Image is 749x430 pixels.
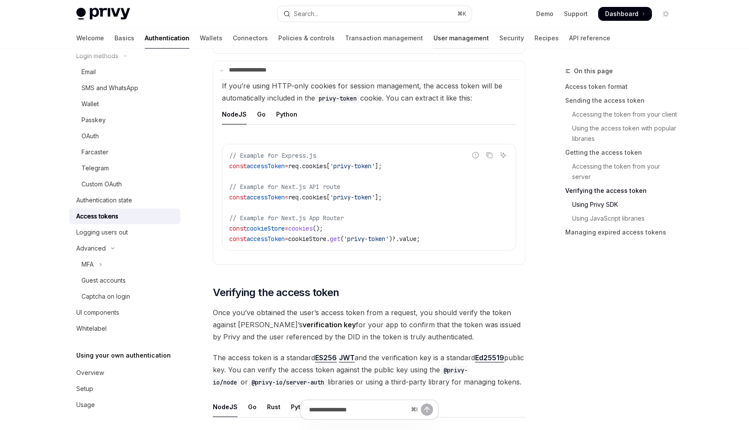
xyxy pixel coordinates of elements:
[76,323,107,334] div: Whitelabel
[69,257,180,272] button: Toggle MFA section
[302,162,326,170] span: cookies
[69,64,180,80] a: Email
[659,7,673,21] button: Toggle dark mode
[200,28,222,49] a: Wallets
[69,397,180,413] a: Usage
[499,28,524,49] a: Security
[76,227,128,238] div: Logging users out
[288,225,313,232] span: cookies
[229,235,247,243] span: const
[421,404,433,416] button: Send message
[76,28,104,49] a: Welcome
[76,400,95,410] div: Usage
[213,352,525,388] span: The access token is a standard and the verification key is a standard public key. You can verify ...
[247,225,285,232] span: cookieStore
[276,104,297,124] div: Python
[81,115,106,125] div: Passkey
[69,241,180,256] button: Toggle Advanced section
[81,99,99,109] div: Wallet
[247,235,285,243] span: accessToken
[457,10,466,17] span: ⌘ K
[309,400,407,419] input: Ask a question...
[222,81,502,102] span: If you’re using HTTP-only cookies for session management, the access token will be automatically ...
[470,150,481,161] button: Report incorrect code
[565,146,680,160] a: Getting the access token
[247,193,285,201] span: accessToken
[565,160,680,184] a: Accessing the token from your server
[81,275,126,286] div: Guest accounts
[315,353,337,362] a: ES256
[605,10,638,18] span: Dashboard
[339,353,355,362] a: JWT
[565,121,680,146] a: Using the access token with popular libraries
[81,67,96,77] div: Email
[76,211,118,222] div: Access tokens
[222,104,247,124] div: NodeJS
[213,365,468,387] code: @privy-io/node
[248,397,257,417] div: Go
[247,162,285,170] span: accessToken
[288,162,299,170] span: req
[536,10,554,18] a: Demo
[484,150,495,161] button: Copy the contents from the code block
[233,28,268,49] a: Connectors
[69,321,180,336] a: Whitelabel
[69,365,180,381] a: Overview
[229,193,247,201] span: const
[69,381,180,397] a: Setup
[574,66,613,76] span: On this page
[345,28,423,49] a: Transaction management
[81,83,138,93] div: SMS and WhatsApp
[303,320,356,329] strong: verification key
[69,225,180,240] a: Logging users out
[69,192,180,208] a: Authentication state
[81,147,108,157] div: Farcaster
[257,104,266,124] div: Go
[76,384,93,394] div: Setup
[213,286,339,300] span: Verifying the access token
[340,235,344,243] span: (
[69,305,180,320] a: UI components
[330,235,340,243] span: get
[76,243,106,254] div: Advanced
[81,259,94,270] div: MFA
[565,198,680,212] a: Using Privy SDK
[313,225,323,232] span: ();
[69,80,180,96] a: SMS and WhatsApp
[76,8,130,20] img: light logo
[598,7,652,21] a: Dashboard
[213,397,238,417] div: NodeJS
[114,28,134,49] a: Basics
[69,96,180,112] a: Wallet
[69,208,180,224] a: Access tokens
[291,397,312,417] div: Python
[326,193,330,201] span: [
[475,353,504,362] a: Ed25519
[69,144,180,160] a: Farcaster
[326,162,330,170] span: [
[76,307,119,318] div: UI components
[285,193,288,201] span: =
[76,368,104,378] div: Overview
[565,80,680,94] a: Access token format
[69,128,180,144] a: OAuth
[565,107,680,121] a: Accessing the token from your client
[565,184,680,198] a: Verifying the access token
[299,162,302,170] span: .
[534,28,559,49] a: Recipes
[375,193,382,201] span: ];
[229,183,340,191] span: // Example for Next.js API route
[417,235,420,243] span: ;
[76,195,132,205] div: Authentication state
[285,225,288,232] span: =
[81,131,99,141] div: OAuth
[285,235,288,243] span: =
[565,212,680,225] a: Using JavaScript libraries
[145,28,189,49] a: Authentication
[315,94,360,103] code: privy-token
[81,291,130,302] div: Captcha on login
[330,193,375,201] span: 'privy-token'
[69,112,180,128] a: Passkey
[288,193,299,201] span: req
[76,350,171,361] h5: Using your own authentication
